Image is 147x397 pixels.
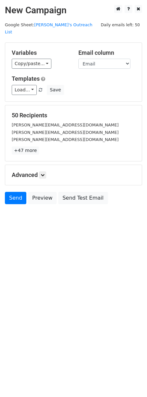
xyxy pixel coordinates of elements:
h5: Email column [78,49,135,56]
h5: 50 Recipients [12,112,135,119]
a: Copy/paste... [12,59,51,69]
h5: Variables [12,49,69,56]
small: [PERSON_NAME][EMAIL_ADDRESS][DOMAIN_NAME] [12,123,119,127]
span: Daily emails left: 50 [99,21,142,29]
a: [PERSON_NAME]'s Outreach List [5,22,92,35]
small: [PERSON_NAME][EMAIL_ADDRESS][DOMAIN_NAME] [12,130,119,135]
a: Send [5,192,26,204]
small: Google Sheet: [5,22,92,35]
h5: Advanced [12,171,135,179]
a: Templates [12,75,40,82]
a: +47 more [12,146,39,155]
a: Preview [28,192,57,204]
a: Send Test Email [58,192,108,204]
iframe: Chat Widget [114,366,147,397]
small: [PERSON_NAME][EMAIL_ADDRESS][DOMAIN_NAME] [12,137,119,142]
a: Daily emails left: 50 [99,22,142,27]
h2: New Campaign [5,5,142,16]
a: Load... [12,85,37,95]
button: Save [47,85,64,95]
